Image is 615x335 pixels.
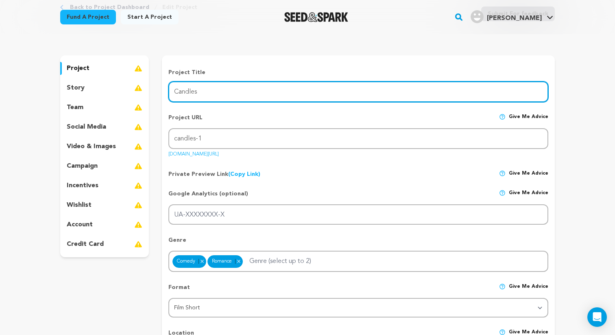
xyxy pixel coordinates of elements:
[228,171,260,177] a: (Copy Link)
[168,114,203,128] p: Project URL
[168,204,548,225] input: UA-XXXXXXXX-X
[134,142,142,151] img: warning-full.svg
[67,181,98,190] p: incentives
[134,83,142,93] img: warning-full.svg
[284,12,348,22] a: Seed&Spark Homepage
[60,140,149,153] button: video & images
[60,10,116,24] a: Fund a project
[469,9,555,23] a: Kristina M.'s Profile
[60,238,149,251] button: credit card
[168,81,548,102] input: Project Name
[168,68,548,77] p: Project Title
[509,114,548,128] span: Give me advice
[67,220,93,230] p: account
[67,161,98,171] p: campaign
[134,63,142,73] img: warning-full.svg
[67,200,92,210] p: wishlist
[487,15,542,22] span: [PERSON_NAME]
[469,9,555,26] span: Kristina M.'s Profile
[499,190,506,196] img: help-circle.svg
[60,120,149,134] button: social media
[168,236,548,251] p: Genre
[509,283,548,298] span: Give me advice
[499,170,506,177] img: help-circle.svg
[168,170,260,178] p: Private Preview Link
[207,255,243,268] div: Romance
[235,259,242,264] button: Remove item: 20
[172,255,206,268] div: Comedy
[168,190,248,204] p: Google Analytics (optional)
[60,81,149,94] button: story
[60,101,149,114] button: team
[134,161,142,171] img: warning-full.svg
[244,253,329,266] input: Genre (select up to 2)
[471,10,542,23] div: Kristina M.'s Profile
[284,12,348,22] img: Seed&Spark Logo Dark Mode
[67,239,104,249] p: credit card
[60,62,149,75] button: project
[134,181,142,190] img: warning-full.svg
[168,149,219,157] a: [DOMAIN_NAME][URL]
[134,122,142,132] img: warning-full.svg
[67,103,83,112] p: team
[509,170,548,178] span: Give me advice
[134,220,142,230] img: warning-full.svg
[67,83,85,93] p: story
[60,218,149,231] button: account
[67,122,106,132] p: social media
[499,283,506,290] img: help-circle.svg
[121,10,179,24] a: Start a project
[499,114,506,120] img: help-circle.svg
[198,259,205,264] button: Remove item: 5
[168,283,190,298] p: Format
[67,142,116,151] p: video & images
[509,190,548,204] span: Give me advice
[60,179,149,192] button: incentives
[587,307,607,327] div: Open Intercom Messenger
[60,199,149,212] button: wishlist
[134,239,142,249] img: warning-full.svg
[60,160,149,173] button: campaign
[168,128,548,149] input: Project URL
[134,200,142,210] img: warning-full.svg
[67,63,89,73] p: project
[471,10,484,23] img: user.png
[134,103,142,112] img: warning-full.svg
